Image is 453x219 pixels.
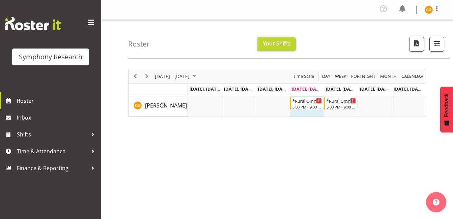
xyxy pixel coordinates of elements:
[5,17,61,30] img: Rosterit website logo
[131,72,140,81] button: Previous
[292,72,315,81] button: Time Scale
[324,97,358,110] div: Chariss Gumbeze"s event - *Rural Omni Begin From Friday, August 29, 2025 at 5:00:00 PM GMT+12:00 ...
[154,72,190,81] span: [DATE] - [DATE]
[379,72,397,81] span: Month
[224,86,255,92] span: [DATE], [DATE]
[350,72,377,81] button: Fortnight
[128,40,150,48] h4: Roster
[130,69,141,83] div: Previous
[258,86,289,92] span: [DATE], [DATE]
[334,72,347,81] span: Week
[440,87,453,132] button: Feedback - Show survey
[429,37,444,52] button: Filter Shifts
[190,86,220,92] span: [DATE], [DATE]
[145,102,187,109] span: [PERSON_NAME]
[292,97,322,104] div: *Rural Omni
[263,40,291,47] span: Your Shifts
[128,69,426,117] div: Timeline Week of August 28, 2025
[326,86,357,92] span: [DATE], [DATE]
[257,37,296,51] button: Your Shifts
[129,96,188,117] td: Chariss Gumbeze resource
[409,37,424,52] button: Download a PDF of the roster according to the set date range.
[401,72,424,81] span: calendar
[292,72,315,81] span: Time Scale
[394,86,424,92] span: [DATE], [DATE]
[145,101,187,109] a: [PERSON_NAME]
[290,97,323,110] div: Chariss Gumbeze"s event - *Rural Omni Begin From Thursday, August 28, 2025 at 5:00:00 PM GMT+12:0...
[19,52,82,62] div: Symphony Research
[327,97,356,104] div: *Rural Omni
[17,96,98,106] span: Roster
[154,72,199,81] button: August 25 - 31, 2025
[292,104,322,109] div: 5:00 PM - 9:00 PM
[17,146,88,156] span: Time & Attendance
[334,72,348,81] button: Timeline Week
[425,6,433,14] img: chariss-gumbeze11861.jpg
[360,86,391,92] span: [DATE], [DATE]
[141,69,152,83] div: Next
[400,72,425,81] button: Month
[292,86,322,92] span: [DATE], [DATE]
[188,96,426,117] table: Timeline Week of August 28, 2025
[327,104,356,109] div: 5:00 PM - 9:00 PM
[17,113,98,123] span: Inbox
[444,93,450,117] span: Feedback
[433,199,440,206] img: help-xxl-2.png
[321,72,331,81] span: Day
[17,163,88,173] span: Finance & Reporting
[321,72,332,81] button: Timeline Day
[17,129,88,139] span: Shifts
[142,72,151,81] button: Next
[379,72,398,81] button: Timeline Month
